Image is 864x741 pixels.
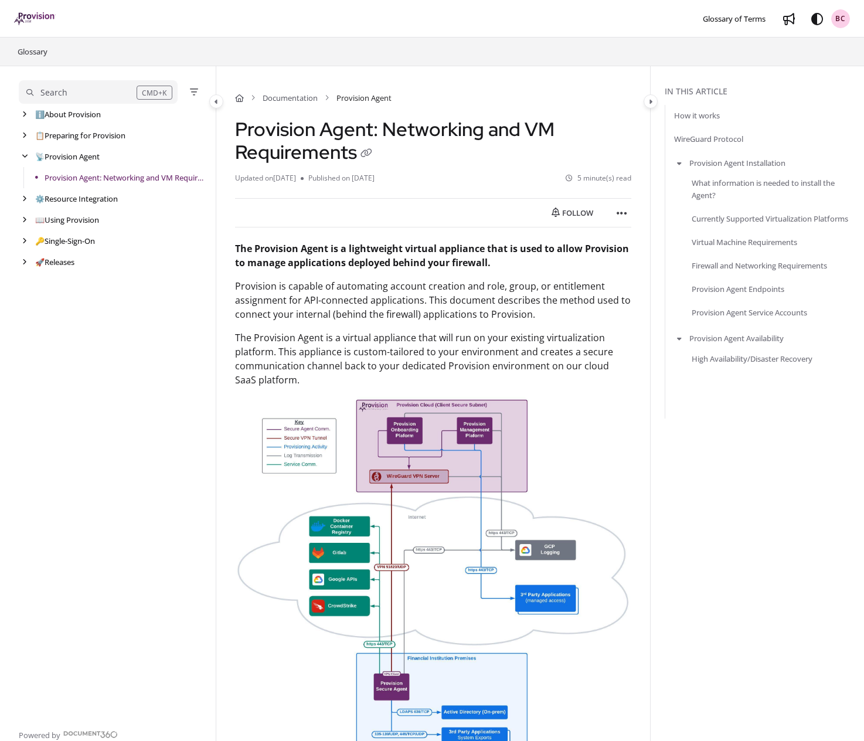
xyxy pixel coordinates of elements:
a: Releases [35,256,74,268]
a: Provision Agent [35,151,100,162]
button: Article more options [613,203,631,222]
span: ℹ️ [35,109,45,120]
span: 📖 [35,215,45,225]
a: Provision Agent Installation [689,157,785,169]
div: Search [40,86,67,99]
div: In this article [665,85,859,98]
button: BC [831,9,850,28]
a: Firewall and Networking Requirements [692,260,827,271]
a: Whats new [780,9,798,28]
a: Provision Agent Availability [689,332,784,344]
a: High Availability/Disaster Recovery [692,352,812,364]
p: Provision is capable of automating account creation and role, group, or entitlement assignment fo... [235,279,632,321]
a: Single-Sign-On [35,235,95,247]
div: arrow [19,193,30,205]
span: Provision Agent [336,92,392,104]
button: arrow [674,157,685,169]
h1: Provision Agent: Networking and VM Requirements [235,118,632,164]
a: Using Provision [35,214,99,226]
div: arrow [19,130,30,141]
a: Documentation [263,92,318,104]
a: Provision Agent Service Accounts [692,307,807,318]
a: Provision Agent Endpoints [692,283,784,295]
span: Powered by [19,729,60,741]
p: The Provision Agent is a virtual appliance that will run on your existing virtualization platform... [235,331,632,387]
a: Glossary [16,45,49,59]
a: Powered by Document360 - opens in a new tab [19,727,118,741]
a: Project logo [14,12,56,26]
button: Theme options [808,9,826,28]
div: arrow [19,215,30,226]
span: Glossary of Terms [703,13,766,24]
a: WireGuard Protocol [674,133,743,145]
a: Virtual Machine Requirements [692,236,797,248]
div: arrow [19,109,30,120]
span: 📡 [35,151,45,162]
a: How it works [674,110,720,121]
strong: The Provision Agent is a lightweight virtual appliance that is used to allow Provision to manage ... [235,242,629,269]
li: Published on [DATE] [301,173,375,184]
li: 5 minute(s) read [566,173,631,184]
span: 🚀 [35,257,45,267]
div: CMD+K [137,86,172,100]
button: Search [19,80,178,104]
a: Preparing for Provision [35,130,125,141]
a: Currently Supported Virtualization Platforms [692,212,848,224]
span: ⚙️ [35,193,45,204]
button: Category toggle [644,94,658,108]
button: Follow [542,203,603,222]
img: Document360 [63,731,118,738]
a: Home [235,92,244,104]
a: About Provision [35,108,101,120]
a: Resource Integration [35,193,118,205]
img: brand logo [14,12,56,25]
li: Updated on [DATE] [235,173,301,184]
span: BC [835,13,846,25]
button: arrow [674,332,685,345]
div: arrow [19,151,30,162]
button: Copy link of Provision Agent: Networking and VM Requirements [357,145,376,164]
div: arrow [19,257,30,268]
span: 🔑 [35,236,45,246]
a: What information is needed to install the Agent? [692,177,859,200]
div: arrow [19,236,30,247]
span: 📋 [35,130,45,141]
button: Filter [187,85,201,99]
button: Category toggle [209,94,223,108]
a: Provision Agent: Networking and VM Requirements [45,172,204,183]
